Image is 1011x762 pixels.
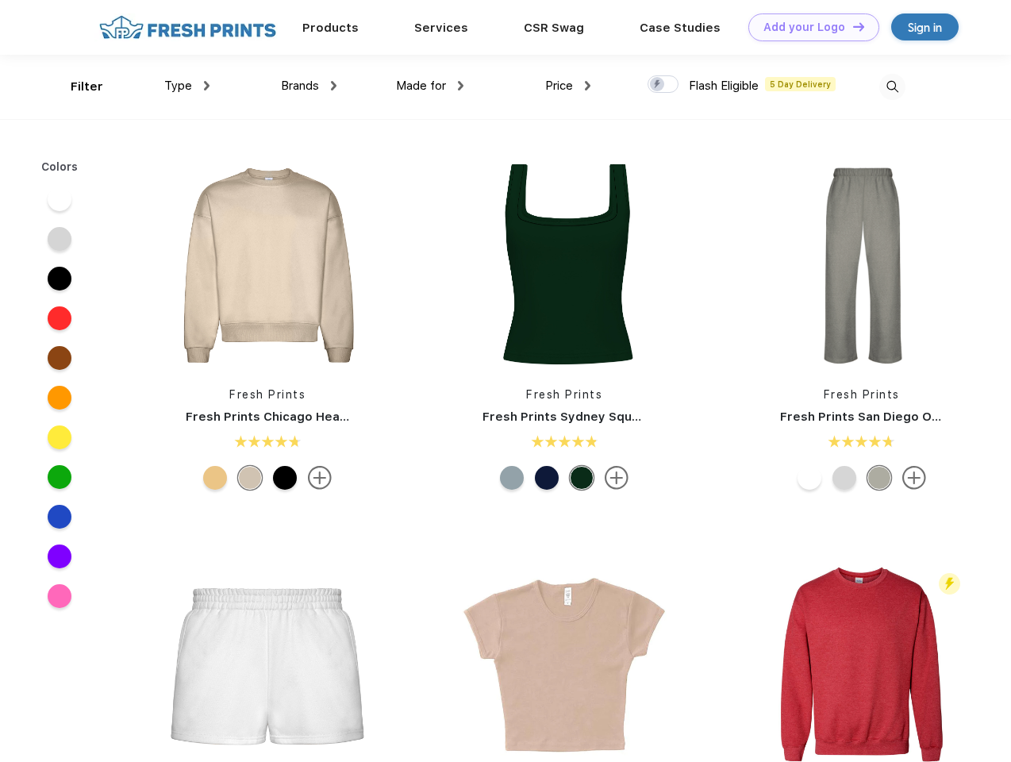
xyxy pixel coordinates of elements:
[832,466,856,490] div: Ash Grey
[798,466,821,490] div: White
[535,466,559,490] div: Navy
[186,410,459,424] a: Fresh Prints Chicago Heavyweight Crewneck
[308,466,332,490] img: more.svg
[824,388,900,401] a: Fresh Prints
[891,13,959,40] a: Sign in
[867,466,891,490] div: Heathered Grey mto
[164,79,192,93] span: Type
[273,466,297,490] div: Black
[756,160,967,371] img: func=resize&h=266
[29,159,90,175] div: Colors
[302,21,359,35] a: Products
[605,466,629,490] img: more.svg
[902,466,926,490] img: more.svg
[482,410,744,424] a: Fresh Prints Sydney Square Neck Tank Top
[500,466,524,490] div: Baby Blue White
[526,388,602,401] a: Fresh Prints
[939,573,960,595] img: flash_active_toggle.svg
[459,160,670,371] img: func=resize&h=266
[229,388,306,401] a: Fresh Prints
[763,21,845,34] div: Add your Logo
[238,466,262,490] div: Sand
[765,77,836,91] span: 5 Day Delivery
[585,81,590,90] img: dropdown.png
[545,79,573,93] span: Price
[396,79,446,93] span: Made for
[71,78,103,96] div: Filter
[94,13,281,41] img: fo%20logo%202.webp
[853,22,864,31] img: DT
[689,79,759,93] span: Flash Eligible
[203,466,227,490] div: Bahama Yellow mto
[570,466,594,490] div: Dark Green
[908,18,942,37] div: Sign in
[162,160,373,371] img: func=resize&h=266
[458,81,463,90] img: dropdown.png
[331,81,336,90] img: dropdown.png
[879,74,905,100] img: desktop_search.svg
[204,81,210,90] img: dropdown.png
[281,79,319,93] span: Brands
